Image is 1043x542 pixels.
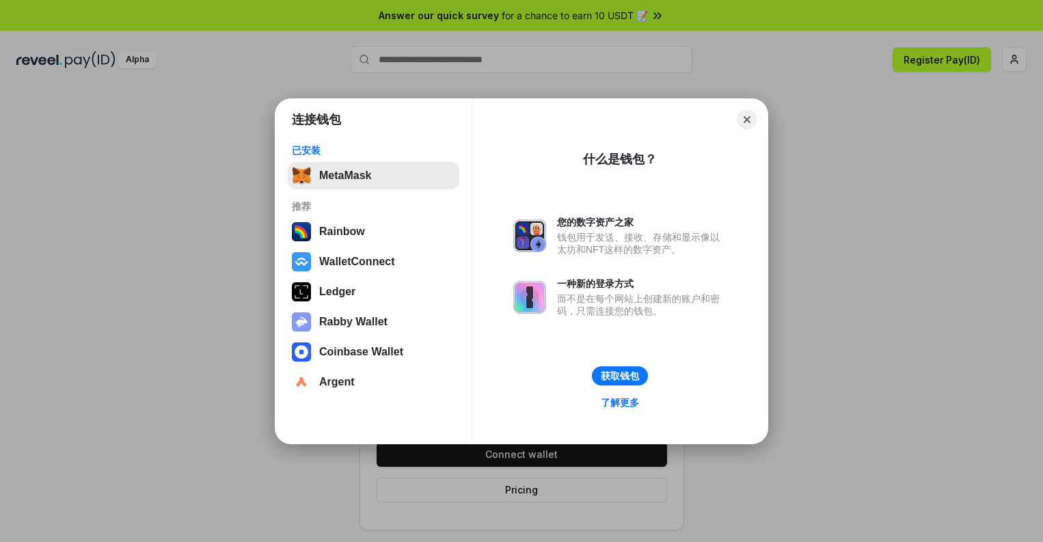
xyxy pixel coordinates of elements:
img: svg+xml,%3Csvg%20width%3D%2228%22%20height%3D%2228%22%20viewBox%3D%220%200%2028%2028%22%20fill%3D... [292,372,311,392]
button: Rainbow [288,218,459,245]
button: Ledger [288,278,459,306]
div: 而不是在每个网站上创建新的账户和密码，只需连接您的钱包。 [557,293,727,317]
div: Coinbase Wallet [319,346,403,358]
div: Ledger [319,286,355,298]
button: Rabby Wallet [288,308,459,336]
button: WalletConnect [288,248,459,275]
img: svg+xml,%3Csvg%20xmlns%3D%22http%3A%2F%2Fwww.w3.org%2F2000%2Fsvg%22%20fill%3D%22none%22%20viewBox... [513,281,546,314]
div: 什么是钱包？ [583,151,657,167]
button: Close [737,110,757,129]
button: Argent [288,368,459,396]
div: 推荐 [292,200,455,213]
a: 了解更多 [593,394,647,411]
img: svg+xml,%3Csvg%20fill%3D%22none%22%20height%3D%2233%22%20viewBox%3D%220%200%2035%2033%22%20width%... [292,166,311,185]
div: 一种新的登录方式 [557,277,727,290]
img: svg+xml,%3Csvg%20width%3D%2228%22%20height%3D%2228%22%20viewBox%3D%220%200%2028%2028%22%20fill%3D... [292,252,311,271]
div: MetaMask [319,170,371,182]
img: svg+xml,%3Csvg%20width%3D%22120%22%20height%3D%22120%22%20viewBox%3D%220%200%20120%20120%22%20fil... [292,222,311,241]
img: svg+xml,%3Csvg%20width%3D%2228%22%20height%3D%2228%22%20viewBox%3D%220%200%2028%2028%22%20fill%3D... [292,342,311,362]
div: Rabby Wallet [319,316,388,328]
div: Argent [319,376,355,388]
div: WalletConnect [319,256,395,268]
h1: 连接钱包 [292,111,341,128]
div: 钱包用于发送、接收、存储和显示像以太坊和NFT这样的数字资产。 [557,231,727,256]
img: svg+xml,%3Csvg%20xmlns%3D%22http%3A%2F%2Fwww.w3.org%2F2000%2Fsvg%22%20width%3D%2228%22%20height%3... [292,282,311,301]
button: Coinbase Wallet [288,338,459,366]
button: 获取钱包 [592,366,648,385]
div: 了解更多 [601,396,639,409]
div: 您的数字资产之家 [557,216,727,228]
div: 已安装 [292,144,455,157]
button: MetaMask [288,162,459,189]
div: 获取钱包 [601,370,639,382]
img: svg+xml,%3Csvg%20xmlns%3D%22http%3A%2F%2Fwww.w3.org%2F2000%2Fsvg%22%20fill%3D%22none%22%20viewBox... [292,312,311,331]
div: Rainbow [319,226,365,238]
img: svg+xml,%3Csvg%20xmlns%3D%22http%3A%2F%2Fwww.w3.org%2F2000%2Fsvg%22%20fill%3D%22none%22%20viewBox... [513,219,546,252]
